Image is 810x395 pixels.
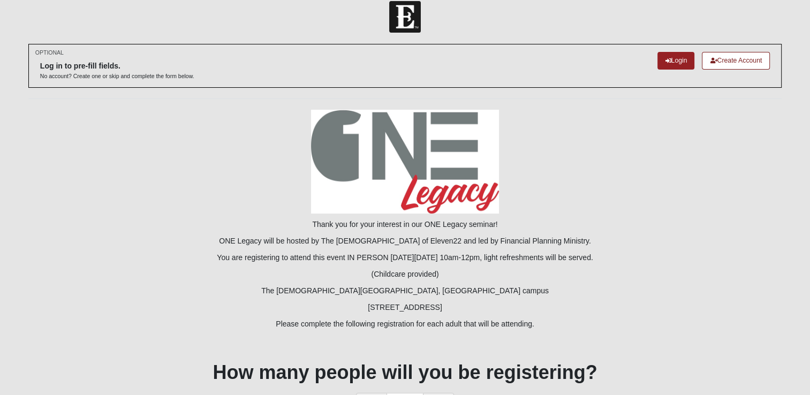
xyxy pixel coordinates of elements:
[702,52,770,70] a: Create Account
[311,110,499,213] img: ONE_Legacy_logo_FINAL.jpg
[28,285,782,297] p: The [DEMOGRAPHIC_DATA][GEOGRAPHIC_DATA], [GEOGRAPHIC_DATA] campus
[28,318,782,330] p: Please complete the following registration for each adult that will be attending.
[28,252,782,263] p: You are registering to attend this event IN PERSON [DATE][DATE] 10am-12pm, light refreshments wil...
[40,72,194,80] p: No account? Create one or skip and complete the form below.
[40,62,194,71] h6: Log in to pre-fill fields.
[28,269,782,280] p: (Childcare provided)
[28,361,782,384] h1: How many people will you be registering?
[28,236,782,247] p: ONE Legacy will be hosted by The [DEMOGRAPHIC_DATA] of Eleven22 and led by Financial Planning Min...
[35,49,64,57] small: OPTIONAL
[28,302,782,313] p: [STREET_ADDRESS]
[657,52,694,70] a: Login
[389,1,421,33] img: Church of Eleven22 Logo
[28,219,782,230] p: Thank you for your interest in our ONE Legacy seminar!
